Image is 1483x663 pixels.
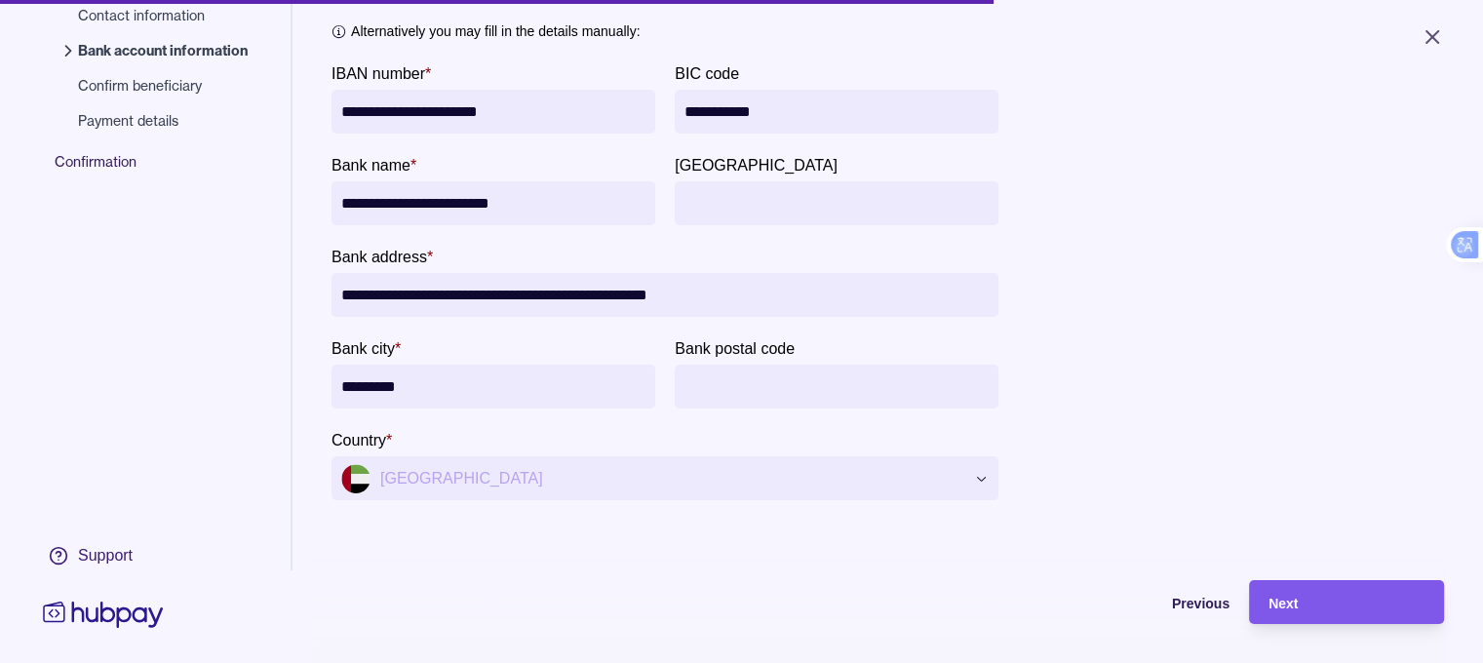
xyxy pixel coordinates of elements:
[332,153,416,176] label: Bank name
[341,365,645,409] input: Bank city
[1397,16,1467,58] button: Close
[341,181,645,225] input: bankName
[1249,580,1444,624] button: Next
[1268,596,1298,611] span: Next
[341,90,645,134] input: IBAN number
[332,428,392,451] label: Country
[78,111,248,131] span: Payment details
[684,365,989,409] input: Bank postal code
[684,181,989,225] input: Bank province
[332,245,433,268] label: Bank address
[332,249,427,265] p: Bank address
[675,157,838,174] p: [GEOGRAPHIC_DATA]
[332,157,410,174] p: Bank name
[332,65,425,82] p: IBAN number
[675,336,795,360] label: Bank postal code
[675,340,795,357] p: Bank postal code
[78,545,133,566] div: Support
[675,61,739,85] label: BIC code
[675,153,838,176] label: Bank province
[1172,596,1229,611] span: Previous
[332,340,395,357] p: Bank city
[55,152,267,187] span: Confirmation
[332,432,386,448] p: Country
[332,336,401,360] label: Bank city
[78,41,248,60] span: Bank account information
[1034,580,1229,624] button: Previous
[341,273,989,317] input: Bank address
[39,535,168,576] a: Support
[78,6,248,25] span: Contact information
[684,90,989,134] input: BIC code
[351,20,640,42] p: Alternatively you may fill in the details manually:
[675,65,739,82] p: BIC code
[332,61,431,85] label: IBAN number
[78,76,248,96] span: Confirm beneficiary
